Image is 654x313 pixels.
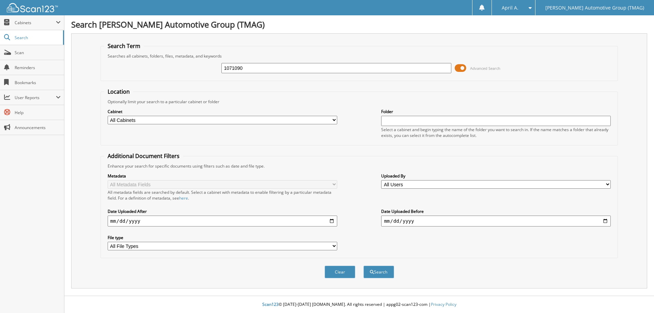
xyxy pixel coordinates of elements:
[431,301,456,307] a: Privacy Policy
[104,42,144,50] legend: Search Term
[620,280,654,313] iframe: Chat Widget
[7,3,58,12] img: scan123-logo-white.svg
[15,110,61,115] span: Help
[15,50,61,56] span: Scan
[104,152,183,160] legend: Additional Document Filters
[108,173,337,179] label: Metadata
[104,88,133,95] legend: Location
[71,19,647,30] h1: Search [PERSON_NAME] Automotive Group (TMAG)
[64,296,654,313] div: © [DATE]-[DATE] [DOMAIN_NAME]. All rights reserved | appg02-scan123-com |
[325,266,355,278] button: Clear
[381,127,611,138] div: Select a cabinet and begin typing the name of the folder you want to search in. If the name match...
[381,109,611,114] label: Folder
[108,189,337,201] div: All metadata fields are searched by default. Select a cabinet with metadata to enable filtering b...
[108,109,337,114] label: Cabinet
[363,266,394,278] button: Search
[15,125,61,130] span: Announcements
[381,216,611,226] input: end
[15,95,56,100] span: User Reports
[104,163,614,169] div: Enhance your search for specific documents using filters such as date and file type.
[381,208,611,214] label: Date Uploaded Before
[108,216,337,226] input: start
[108,208,337,214] label: Date Uploaded After
[15,35,60,41] span: Search
[179,195,188,201] a: here
[104,53,614,59] div: Searches all cabinets, folders, files, metadata, and keywords
[545,6,644,10] span: [PERSON_NAME] Automotive Group (TMAG)
[470,66,500,71] span: Advanced Search
[502,6,518,10] span: April A.
[15,80,61,85] span: Bookmarks
[108,235,337,240] label: File type
[15,20,56,26] span: Cabinets
[381,173,611,179] label: Uploaded By
[262,301,279,307] span: Scan123
[104,99,614,105] div: Optionally limit your search to a particular cabinet or folder
[15,65,61,71] span: Reminders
